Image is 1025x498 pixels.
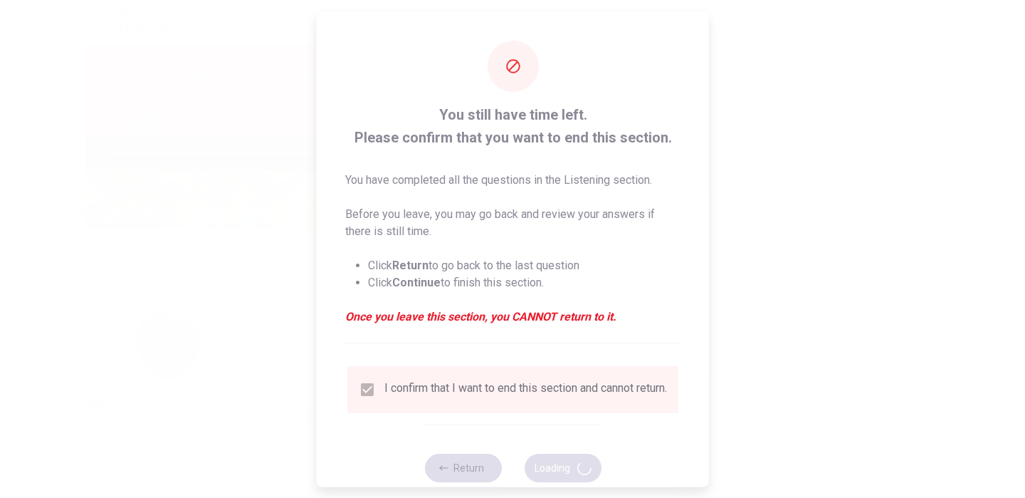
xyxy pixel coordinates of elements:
span: You still have time left. Please confirm that you want to end this section. [345,103,680,148]
button: Loading [524,453,601,482]
button: Return [424,453,501,482]
li: Click to finish this section. [368,274,680,291]
div: I confirm that I want to end this section and cannot return. [384,380,667,398]
em: Once you leave this section, you CANNOT return to it. [345,308,680,325]
p: Before you leave, you may go back and review your answers if there is still time. [345,205,680,239]
li: Click to go back to the last question [368,256,680,274]
strong: Continue [392,275,441,289]
p: You have completed all the questions in the Listening section. [345,171,680,188]
strong: Return [392,258,429,271]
